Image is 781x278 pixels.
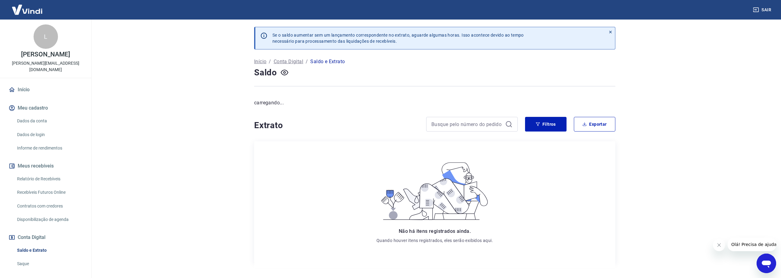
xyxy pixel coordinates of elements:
a: Disponibilização de agenda [15,213,84,226]
h4: Extrato [254,119,419,132]
a: Início [254,58,266,65]
p: Quando houver itens registrados, eles serão exibidos aqui. [376,237,493,244]
h4: Saldo [254,67,277,79]
button: Filtros [525,117,567,132]
a: Dados de login [15,128,84,141]
p: Se o saldo aumentar sem um lançamento correspondente no extrato, aguarde algumas horas. Isso acon... [272,32,524,44]
button: Meus recebíveis [7,159,84,173]
iframe: Fechar mensagem [713,239,725,251]
a: Conta Digital [274,58,303,65]
a: Recebíveis Futuros Online [15,186,84,199]
button: Conta Digital [7,231,84,244]
a: Relatório de Recebíveis [15,173,84,185]
p: [PERSON_NAME][EMAIL_ADDRESS][DOMAIN_NAME] [5,60,86,73]
p: carregando... [254,99,615,107]
p: Saldo e Extrato [310,58,345,65]
p: / [269,58,271,65]
span: Não há itens registrados ainda. [399,228,471,234]
input: Busque pelo número do pedido [431,120,503,129]
a: Início [7,83,84,96]
iframe: Botão para abrir a janela de mensagens [757,254,776,273]
span: Olá! Precisa de ajuda? [4,4,51,9]
button: Exportar [574,117,615,132]
p: / [306,58,308,65]
div: L [34,24,58,49]
a: Contratos com credores [15,200,84,212]
a: Dados da conta [15,115,84,127]
iframe: Mensagem da empresa [728,238,776,251]
a: Saque [15,258,84,270]
a: Saldo e Extrato [15,244,84,257]
button: Sair [752,4,774,16]
button: Meu cadastro [7,101,84,115]
a: Informe de rendimentos [15,142,84,154]
img: Vindi [7,0,47,19]
p: [PERSON_NAME] [21,51,70,58]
